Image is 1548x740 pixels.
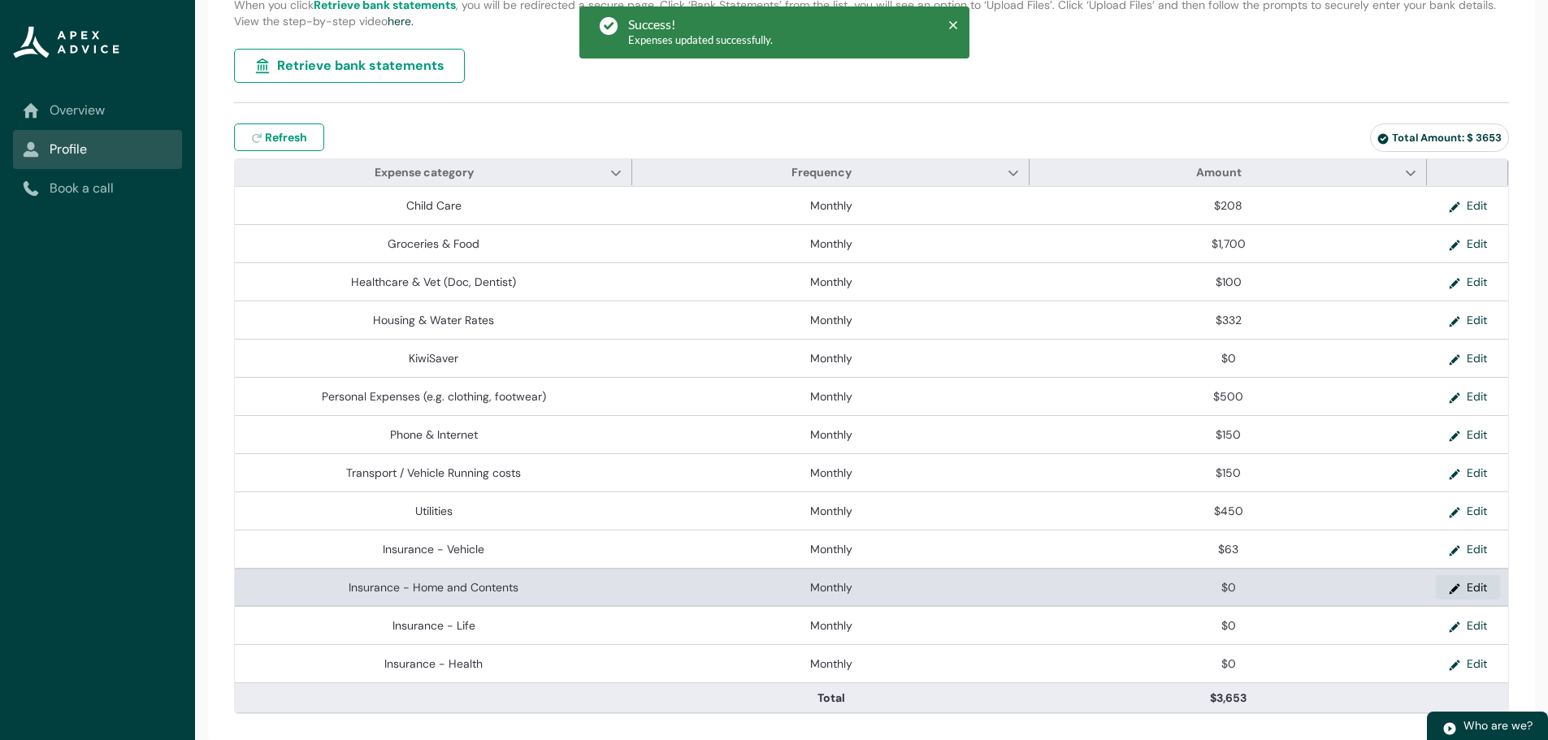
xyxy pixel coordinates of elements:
[1377,131,1502,145] span: Total Amount: $ 3653
[322,389,546,404] lightning-base-formatted-text: Personal Expenses (e.g. clothing, footwear)
[1436,575,1500,599] button: Edit
[1442,721,1457,736] img: play.svg
[810,427,852,442] lightning-base-formatted-text: Monthly
[388,236,479,251] lightning-base-formatted-text: Groceries & Food
[234,123,324,151] button: Refresh
[810,351,852,366] lightning-base-formatted-text: Monthly
[23,101,172,120] a: Overview
[1221,351,1236,366] lightning-formatted-number: $0
[817,690,845,705] lightning-base-formatted-text: Total
[1436,384,1500,409] button: Edit
[1213,389,1243,404] lightning-formatted-number: $500
[349,580,518,595] lightning-base-formatted-text: Insurance - Home and Contents
[1216,427,1241,442] lightning-formatted-number: $150
[390,427,478,442] lightning-base-formatted-text: Phone & Internet
[1216,313,1242,327] lightning-formatted-number: $332
[1218,542,1238,556] lightning-formatted-number: $63
[1214,198,1242,213] lightning-formatted-number: $208
[388,14,414,28] a: here.
[254,58,271,74] img: landmark.svg
[13,91,182,208] nav: Sub page
[234,49,465,83] button: Retrieve bank statements
[810,198,852,213] lightning-base-formatted-text: Monthly
[810,504,852,518] lightning-base-formatted-text: Monthly
[415,504,453,518] lightning-base-formatted-text: Utilities
[1221,656,1236,671] lightning-formatted-number: $0
[810,236,852,251] lightning-base-formatted-text: Monthly
[810,465,852,480] lightning-base-formatted-text: Monthly
[1463,718,1533,733] span: Who are we?
[810,275,852,289] lightning-base-formatted-text: Monthly
[1436,346,1500,370] button: Edit
[373,313,494,327] lightning-base-formatted-text: Housing & Water Rates
[810,389,852,404] lightning-base-formatted-text: Monthly
[277,56,444,76] span: Retrieve bank statements
[1436,537,1500,561] button: Edit
[1436,651,1500,676] button: Edit
[23,179,172,198] a: Book a call
[351,275,516,289] lightning-base-formatted-text: Healthcare & Vet (Doc, Dentist)
[1212,236,1246,251] lightning-formatted-number: $1,700
[1370,123,1509,152] lightning-badge: Total Amount
[392,618,475,633] lightning-base-formatted-text: Insurance - Life
[346,465,521,480] lightning-base-formatted-text: Transport / Vehicle Running costs
[1221,618,1236,633] lightning-formatted-number: $0
[810,618,852,633] lightning-base-formatted-text: Monthly
[810,313,852,327] lightning-base-formatted-text: Monthly
[1436,461,1500,485] button: Edit
[1216,275,1242,289] lightning-formatted-number: $100
[810,580,852,595] lightning-base-formatted-text: Monthly
[810,542,852,556] lightning-base-formatted-text: Monthly
[13,26,119,58] img: Apex Advice Group
[628,33,773,46] span: Expenses updated successfully.
[1436,499,1500,523] button: Edit
[1436,270,1500,294] button: Edit
[628,16,773,32] div: Success!
[1210,690,1247,705] lightning-formatted-number: $3,653
[384,656,483,671] lightning-base-formatted-text: Insurance - Health
[1436,422,1500,447] button: Edit
[1436,232,1500,256] button: Edit
[1436,193,1500,218] button: Edit
[1214,504,1243,518] lightning-formatted-number: $450
[810,656,852,671] lightning-base-formatted-text: Monthly
[1436,613,1500,638] button: Edit
[265,129,307,145] span: Refresh
[23,140,172,159] a: Profile
[409,351,458,366] lightning-base-formatted-text: KiwiSaver
[406,198,462,213] lightning-base-formatted-text: Child Care
[1436,308,1500,332] button: Edit
[383,542,484,556] lightning-base-formatted-text: Insurance - Vehicle
[1216,465,1241,480] lightning-formatted-number: $150
[1221,580,1236,595] lightning-formatted-number: $0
